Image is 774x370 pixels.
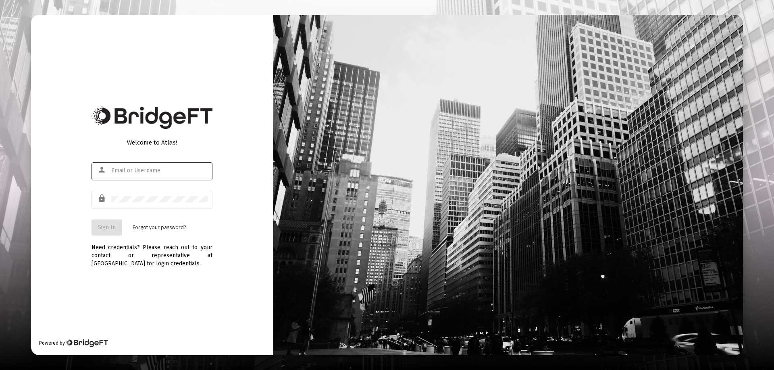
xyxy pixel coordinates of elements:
mat-icon: person [98,165,107,175]
a: Forgot your password? [133,223,186,232]
div: Need credentials? Please reach out to your contact or representative at [GEOGRAPHIC_DATA] for log... [92,236,212,268]
span: Sign In [98,224,116,231]
div: Welcome to Atlas! [92,138,212,147]
img: Bridge Financial Technology Logo [66,339,108,347]
img: Bridge Financial Technology Logo [92,106,212,129]
button: Sign In [92,219,122,236]
input: Email or Username [111,167,208,174]
div: Powered by [39,339,108,347]
mat-icon: lock [98,194,107,203]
